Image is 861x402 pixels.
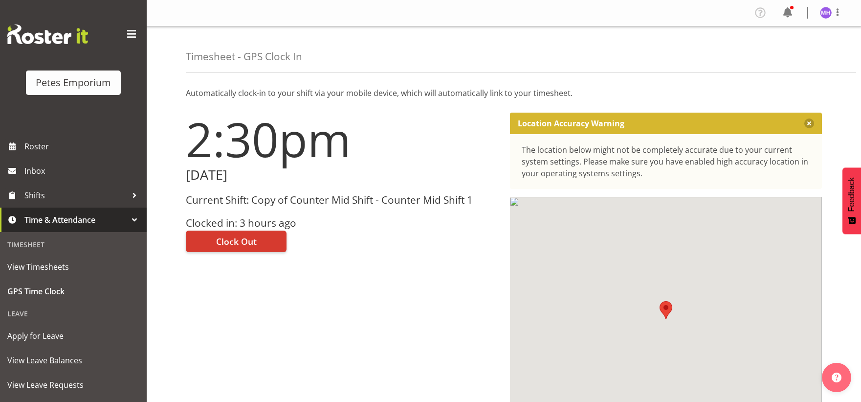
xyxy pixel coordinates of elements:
span: View Leave Requests [7,378,139,392]
span: Shifts [24,188,127,203]
h1: 2:30pm [186,113,498,166]
div: Leave [2,304,144,324]
div: Timesheet [2,235,144,255]
img: mackenzie-halford4471.jpg [820,7,832,19]
span: Clock Out [216,235,257,248]
span: Time & Attendance [24,213,127,227]
div: Petes Emporium [36,75,111,90]
button: Close message [804,118,814,128]
span: Inbox [24,164,142,178]
div: The location below might not be completely accurate due to your current system settings. Please m... [522,144,811,179]
img: help-xxl-2.png [832,373,841,382]
a: GPS Time Clock [2,279,144,304]
h2: [DATE] [186,167,498,183]
img: Rosterit website logo [7,24,88,44]
button: Feedback - Show survey [842,167,861,234]
p: Location Accuracy Warning [518,118,624,128]
span: View Leave Balances [7,353,139,368]
span: Roster [24,139,142,154]
a: Apply for Leave [2,324,144,348]
span: GPS Time Clock [7,284,139,299]
h3: Clocked in: 3 hours ago [186,217,498,229]
span: View Timesheets [7,260,139,274]
a: View Timesheets [2,255,144,279]
button: Clock Out [186,231,287,252]
a: View Leave Balances [2,348,144,373]
h4: Timesheet - GPS Clock In [186,51,302,62]
h3: Current Shift: Copy of Counter Mid Shift - Counter Mid Shift 1 [186,194,498,206]
p: Automatically clock-in to your shift via your mobile device, which will automatically link to you... [186,87,822,99]
span: Feedback [847,177,856,212]
span: Apply for Leave [7,329,139,343]
a: View Leave Requests [2,373,144,397]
